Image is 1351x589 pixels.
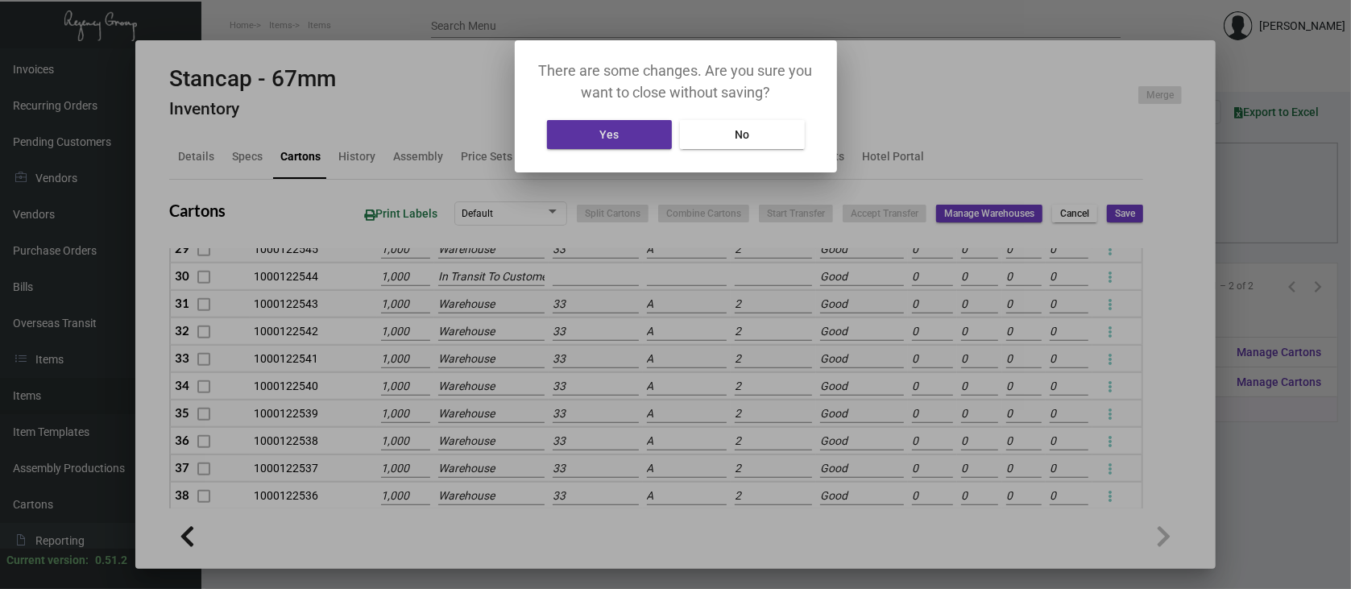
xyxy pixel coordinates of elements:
span: Yes [599,128,619,141]
button: No [680,120,805,149]
div: 0.51.2 [95,552,127,569]
p: There are some changes. Are you sure you want to close without saving? [534,60,818,103]
div: Current version: [6,552,89,569]
button: Yes [547,120,672,149]
span: No [735,128,749,141]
